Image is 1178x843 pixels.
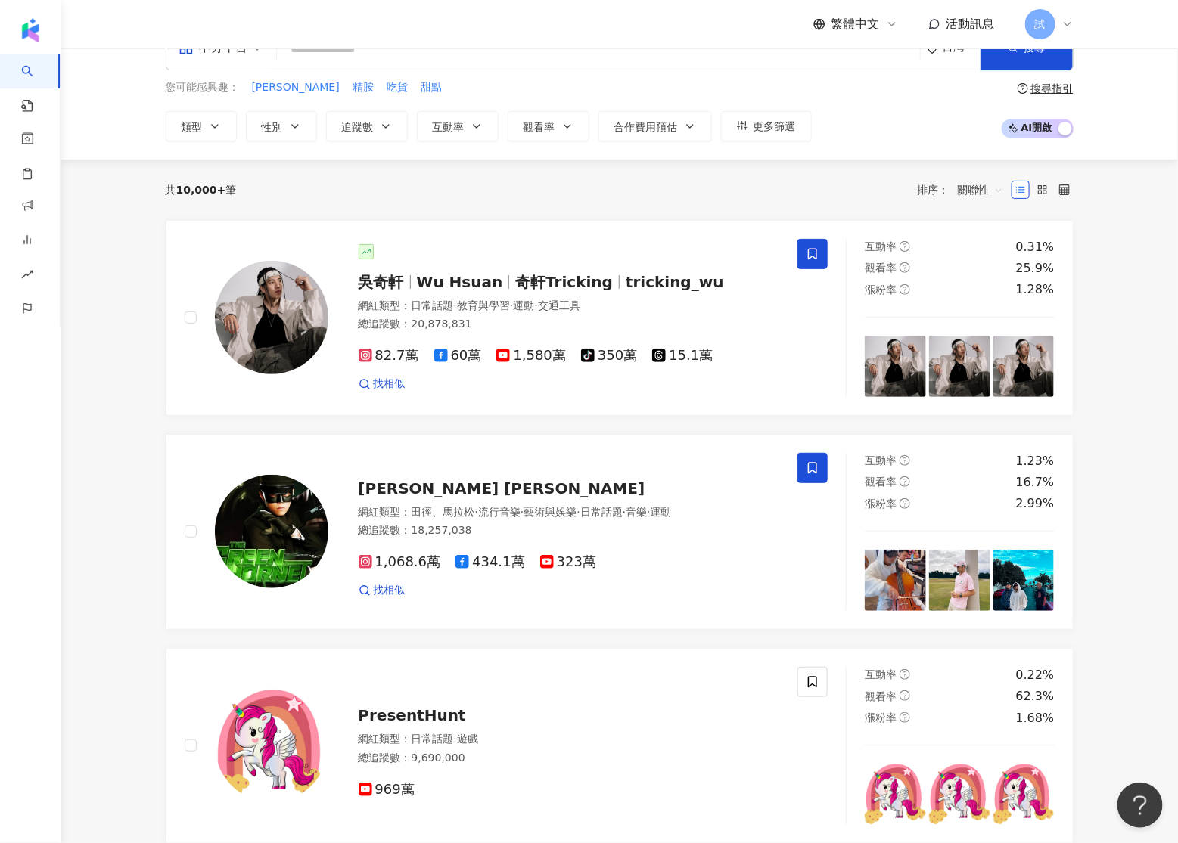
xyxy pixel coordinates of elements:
span: 類型 [182,121,203,133]
span: 找相似 [374,583,406,598]
div: 總追蹤數 ： 18,257,038 [359,523,780,538]
span: question-circle [900,476,910,487]
span: · [454,299,457,311]
img: KOL Avatar [215,689,328,802]
span: 觀看率 [865,476,897,488]
iframe: Help Scout Beacon - Open [1117,783,1163,828]
span: 日常話題 [412,299,454,311]
span: 運動 [513,299,534,311]
span: 觀看率 [524,121,555,133]
span: · [510,299,513,311]
span: 運動 [651,506,672,518]
div: 25.9% [1016,260,1055,277]
span: 精胺 [353,80,374,95]
span: 10,000+ [176,184,226,196]
span: 追蹤數 [342,121,374,133]
img: KOL Avatar [215,475,328,588]
span: question-circle [900,241,910,252]
img: post-image [929,336,990,397]
span: 性別 [262,121,283,133]
button: 精胺 [352,79,375,96]
div: 網紅類型 ： [359,505,780,520]
div: 2.99% [1016,495,1055,512]
span: · [647,506,650,518]
div: 1.28% [1016,281,1055,298]
img: KOL Avatar [215,261,328,374]
span: 您可能感興趣： [166,80,240,95]
span: 漲粉率 [865,711,897,724]
span: 教育與學習 [457,299,510,311]
img: post-image [865,550,926,611]
span: question-circle [900,455,910,466]
img: post-image [993,336,1055,397]
span: 甜點 [421,80,442,95]
button: 合作費用預估 [598,111,712,141]
span: question-circle [900,712,910,723]
span: · [475,506,478,518]
span: 1,068.6萬 [359,554,441,570]
span: 15.1萬 [652,348,713,364]
span: 交通工具 [538,299,580,311]
button: 類型 [166,111,237,141]
a: KOL Avatar吳奇軒Wu Hsuan奇軒Trickingtricking_wu網紅類型：日常話題·教育與學習·運動·交通工具總追蹤數：20,878,83182.7萬60萬1,580萬350... [166,220,1074,416]
button: 更多篩選 [721,111,812,141]
span: 關聯性 [958,178,1003,202]
button: 互動率 [417,111,499,141]
span: tricking_wu [626,273,724,291]
button: 觀看率 [508,111,589,141]
button: 甜點 [420,79,443,96]
button: [PERSON_NAME] [251,79,340,96]
div: 搜尋指引 [1031,82,1074,95]
span: Wu Hsuan [417,273,503,291]
span: 繁體中文 [831,16,880,33]
div: 1.68% [1016,710,1055,727]
span: 漲粉率 [865,284,897,296]
span: · [534,299,537,311]
span: 流行音樂 [478,506,521,518]
span: 更多篩選 [754,120,796,132]
span: question-circle [900,498,910,509]
span: question-circle [900,690,910,701]
img: post-image [929,764,990,825]
span: · [577,506,580,518]
span: PresentHunt [359,706,466,724]
a: KOL Avatar[PERSON_NAME] [PERSON_NAME]網紅類型：田徑、馬拉松·流行音樂·藝術與娛樂·日常話題·音樂·運動總追蹤數：18,257,0381,068.6萬434.... [166,434,1074,630]
span: · [454,733,457,745]
img: post-image [929,550,990,611]
div: 總追蹤數 ： 9,690,000 [359,751,780,766]
span: question-circle [900,284,910,295]
a: 找相似 [359,377,406,392]
div: 0.31% [1016,239,1055,256]
span: 434.1萬 [455,554,525,570]
span: 969萬 [359,782,415,798]
span: 觀看率 [865,262,897,274]
span: [PERSON_NAME] [PERSON_NAME] [359,479,645,497]
img: post-image [865,764,926,825]
span: 試 [1035,16,1046,33]
img: post-image [993,764,1055,825]
div: 共 筆 [166,184,237,196]
span: 互動率 [433,121,465,133]
a: 找相似 [359,583,406,598]
span: 吃貨 [387,80,408,95]
span: 互動率 [865,454,897,466]
span: 350萬 [581,348,637,364]
button: 追蹤數 [326,111,408,141]
span: [PERSON_NAME] [252,80,340,95]
span: 日常話題 [412,733,454,745]
span: 奇軒Tricking [515,273,613,291]
span: 合作費用預估 [614,121,678,133]
span: question-circle [1018,83,1028,94]
span: 日常話題 [580,506,623,518]
div: 總追蹤數 ： 20,878,831 [359,317,780,332]
span: 60萬 [434,348,482,364]
span: 1,580萬 [496,348,566,364]
span: 活動訊息 [946,17,995,31]
span: 音樂 [626,506,647,518]
span: question-circle [900,262,910,273]
img: post-image [993,550,1055,611]
span: 吳奇軒 [359,273,404,291]
button: 吃貨 [386,79,409,96]
div: 網紅類型 ： [359,732,780,747]
button: 性別 [246,111,317,141]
